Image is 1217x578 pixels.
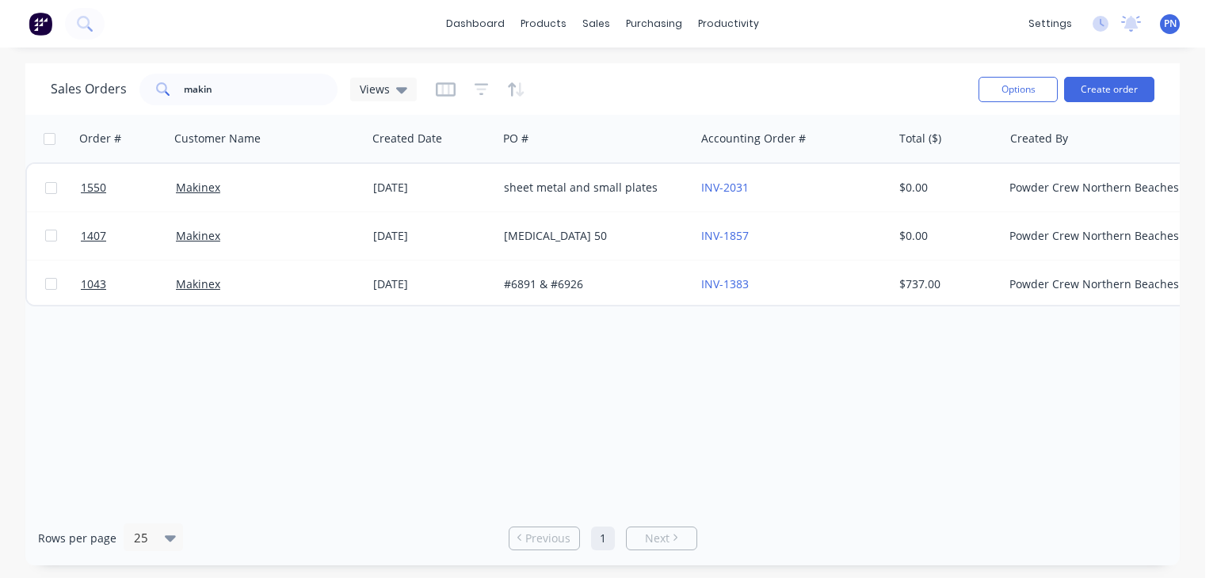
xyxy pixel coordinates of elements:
[81,212,176,260] a: 1407
[701,131,806,146] div: Accounting Order #
[438,12,513,36] a: dashboard
[38,530,116,546] span: Rows per page
[591,527,615,550] a: Page 1 is your current page
[701,180,749,195] a: INV-2031
[373,180,491,196] div: [DATE]
[1009,276,1185,292] div: Powder Crew Northern Beaches
[502,527,704,550] ul: Pagination
[525,530,570,546] span: Previous
[81,276,106,292] span: 1043
[373,276,491,292] div: [DATE]
[29,12,52,36] img: Factory
[1010,131,1068,146] div: Created By
[979,77,1058,102] button: Options
[504,228,680,244] div: [MEDICAL_DATA] 50
[81,228,106,244] span: 1407
[513,12,574,36] div: products
[574,12,618,36] div: sales
[618,12,690,36] div: purchasing
[81,180,106,196] span: 1550
[899,276,992,292] div: $737.00
[176,180,220,195] a: Makinex
[509,530,579,546] a: Previous page
[373,228,491,244] div: [DATE]
[1164,17,1177,31] span: PN
[899,180,992,196] div: $0.00
[627,530,696,546] a: Next page
[690,12,767,36] div: productivity
[79,131,121,146] div: Order #
[184,74,338,105] input: Search...
[1064,77,1154,102] button: Create order
[503,131,528,146] div: PO #
[899,228,992,244] div: $0.00
[176,228,220,243] a: Makinex
[899,131,941,146] div: Total ($)
[701,276,749,291] a: INV-1383
[360,81,390,97] span: Views
[174,131,261,146] div: Customer Name
[504,180,680,196] div: sheet metal and small plates
[1009,180,1185,196] div: Powder Crew Northern Beaches
[645,530,670,546] span: Next
[701,228,749,243] a: INV-1857
[81,164,176,211] a: 1550
[81,260,176,308] a: 1043
[176,276,220,291] a: Makinex
[1021,12,1080,36] div: settings
[1009,228,1185,244] div: Powder Crew Northern Beaches
[372,131,442,146] div: Created Date
[504,276,680,292] div: #6891 & #6926
[51,82,127,97] h1: Sales Orders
